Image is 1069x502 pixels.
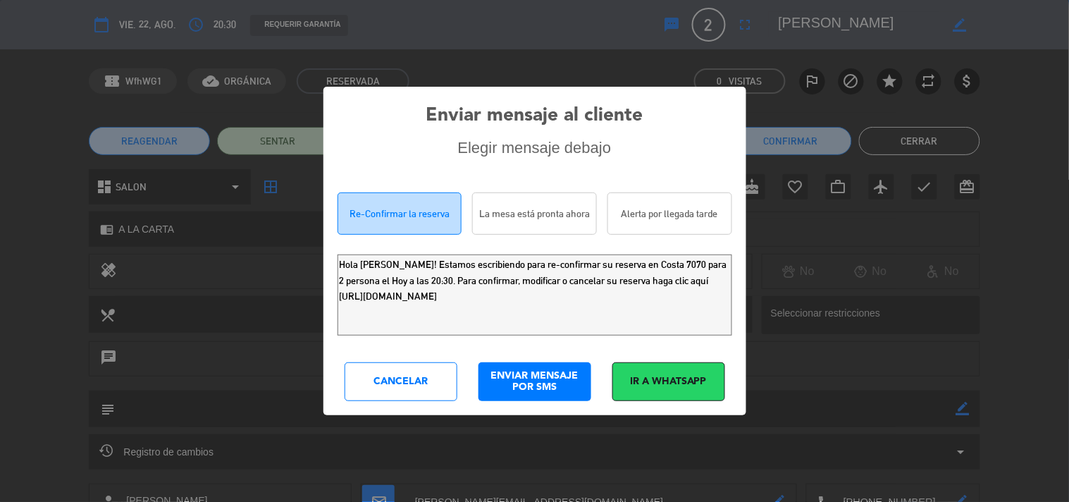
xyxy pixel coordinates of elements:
[612,362,725,401] div: Ir a WhatsApp
[478,362,591,401] div: ENVIAR MENSAJE POR SMS
[338,192,462,235] div: Re-Confirmar la reserva
[458,139,612,157] div: Elegir mensaje debajo
[426,101,643,131] div: Enviar mensaje al cliente
[345,362,457,401] div: Cancelar
[472,192,597,235] div: La mesa está pronta ahora
[607,192,732,235] div: Alerta por llegada tarde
